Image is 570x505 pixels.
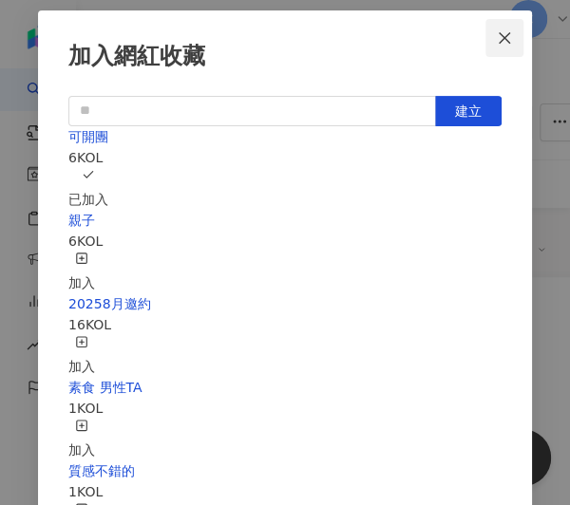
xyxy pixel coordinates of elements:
button: 加入 [68,419,95,460]
div: 6 KOL [68,231,502,252]
a: 親子 [68,213,95,228]
div: 1 KOL [68,481,502,502]
div: 1 KOL [68,398,502,419]
a: 質感不錯的 [68,463,135,478]
button: 加入 [68,252,95,293]
a: 素食 男性TA [68,380,142,395]
a: 可開團 [68,129,108,144]
div: 16 KOL [68,314,502,335]
button: Close [485,19,523,57]
span: 建立 [455,103,482,119]
button: 加入 [68,335,95,377]
a: 20258月邀約 [68,296,151,311]
span: close [497,30,512,46]
button: 已加入 [68,168,108,210]
div: 加入網紅收藏 [68,41,502,73]
button: 建立 [435,96,502,126]
div: 6 KOL [68,147,502,168]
